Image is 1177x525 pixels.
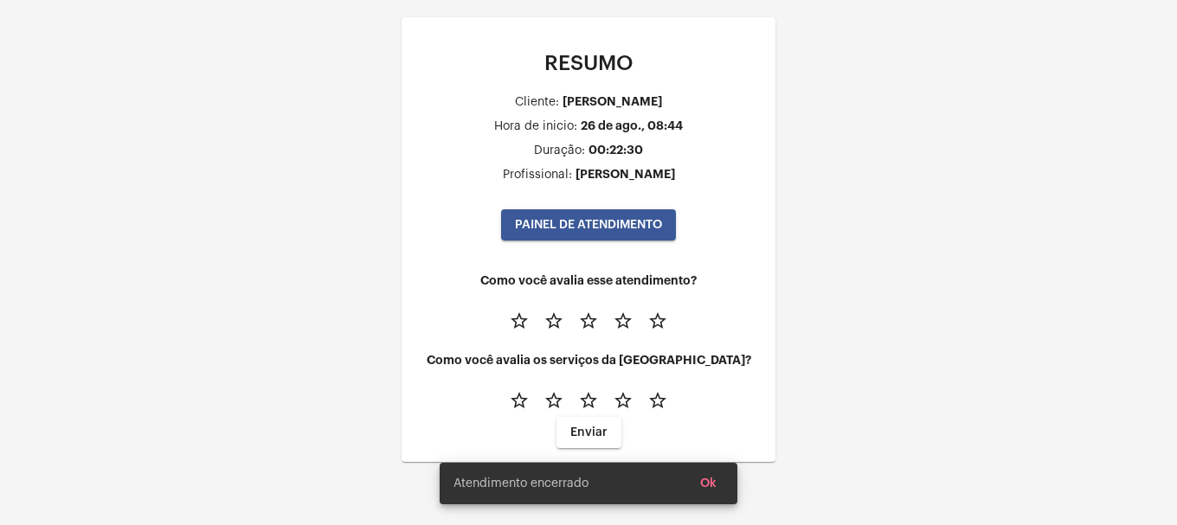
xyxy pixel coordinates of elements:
[543,390,564,411] mat-icon: star_border
[647,390,668,411] mat-icon: star_border
[563,95,662,108] div: [PERSON_NAME]
[613,311,634,331] mat-icon: star_border
[415,274,762,287] h4: Como você avalia esse atendimento?
[686,468,730,499] button: Ok
[578,390,599,411] mat-icon: star_border
[534,144,585,157] div: Duração:
[501,209,676,240] button: PAINEL DE ATENDIMENTO
[515,96,559,109] div: Cliente:
[613,390,634,411] mat-icon: star_border
[494,120,577,133] div: Hora de inicio:
[453,475,588,492] span: Atendimento encerrado
[503,169,572,182] div: Profissional:
[576,168,675,181] div: [PERSON_NAME]
[647,311,668,331] mat-icon: star_border
[543,311,564,331] mat-icon: star_border
[578,311,599,331] mat-icon: star_border
[515,219,662,231] span: PAINEL DE ATENDIMENTO
[509,390,530,411] mat-icon: star_border
[700,477,717,490] span: Ok
[588,144,643,157] div: 00:22:30
[509,311,530,331] mat-icon: star_border
[415,354,762,367] h4: Como você avalia os serviços da [GEOGRAPHIC_DATA]?
[570,426,608,439] span: Enviar
[556,417,621,448] button: Enviar
[581,119,683,132] div: 26 de ago., 08:44
[415,52,762,74] p: RESUMO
